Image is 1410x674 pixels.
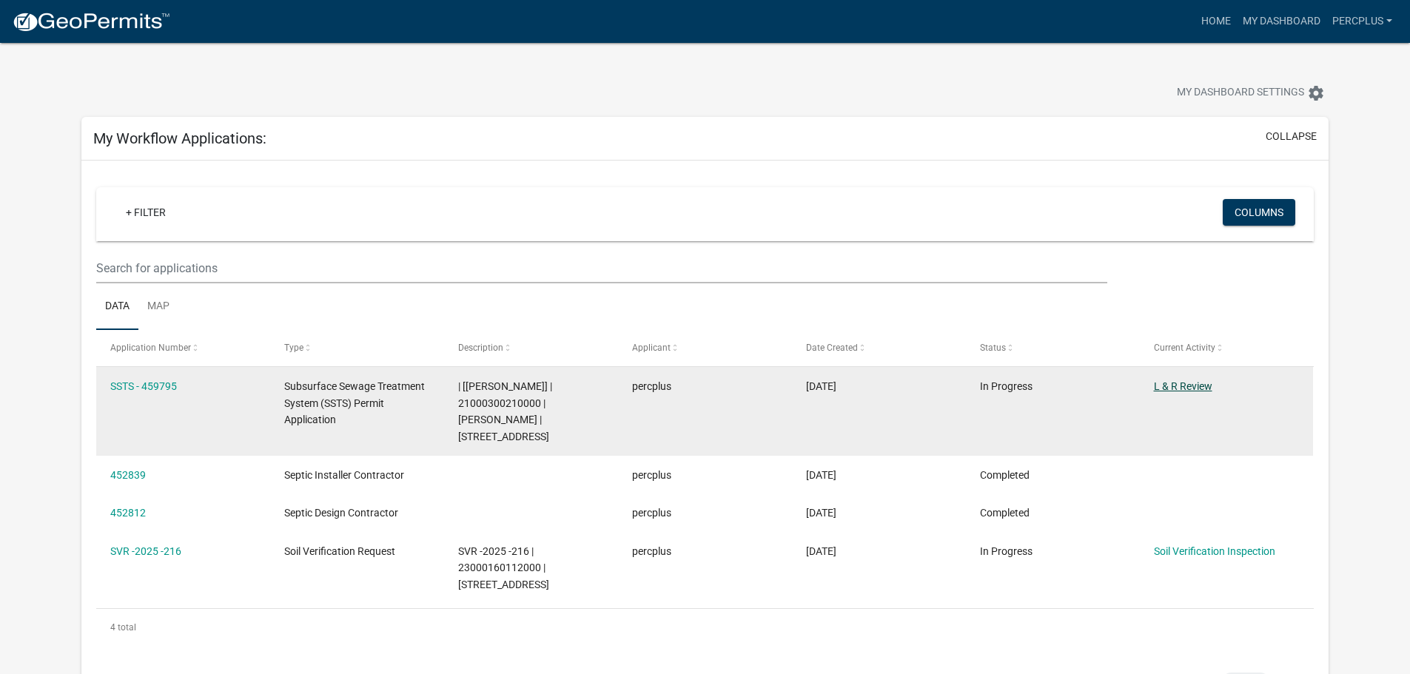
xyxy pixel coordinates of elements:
[96,283,138,331] a: Data
[980,343,1006,353] span: Status
[1165,78,1337,107] button: My Dashboard Settingssettings
[965,330,1139,365] datatable-header-cell: Status
[980,380,1033,392] span: In Progress
[284,380,425,426] span: Subsurface Sewage Treatment System (SSTS) Permit Application
[1307,84,1325,102] i: settings
[458,545,549,591] span: SVR -2025 -216 | 23000160112000 | 54684 CO HWY 40
[110,507,146,519] a: 452812
[270,330,444,365] datatable-header-cell: Type
[806,380,836,392] span: 08/06/2025
[1266,129,1317,144] button: collapse
[1223,199,1295,226] button: Columns
[110,545,181,557] a: SVR -2025 -216
[1195,7,1237,36] a: Home
[138,283,178,331] a: Map
[980,545,1033,557] span: In Progress
[618,330,792,365] datatable-header-cell: Applicant
[1237,7,1326,36] a: My Dashboard
[110,380,177,392] a: SSTS - 459795
[632,343,671,353] span: Applicant
[96,609,1314,646] div: 4 total
[632,380,671,392] span: percplus
[1154,343,1215,353] span: Current Activity
[458,380,552,442] span: | [Brittany Tollefson] | 21000300210000 | DYLAN SATHER | 11657 CO HWY 59
[1177,84,1304,102] span: My Dashboard Settings
[110,469,146,481] a: 452839
[284,545,395,557] span: Soil Verification Request
[806,545,836,557] span: 07/21/2025
[632,507,671,519] span: percplus
[980,469,1030,481] span: Completed
[1154,380,1212,392] a: L & R Review
[632,469,671,481] span: percplus
[806,507,836,519] span: 07/21/2025
[284,469,404,481] span: Septic Installer Contractor
[284,343,303,353] span: Type
[792,330,966,365] datatable-header-cell: Date Created
[806,343,858,353] span: Date Created
[458,343,503,353] span: Description
[806,469,836,481] span: 07/21/2025
[1154,545,1275,557] a: Soil Verification Inspection
[1139,330,1313,365] datatable-header-cell: Current Activity
[96,330,270,365] datatable-header-cell: Application Number
[444,330,618,365] datatable-header-cell: Description
[114,199,178,226] a: + Filter
[81,161,1329,661] div: collapse
[1326,7,1398,36] a: percplus
[110,343,191,353] span: Application Number
[980,507,1030,519] span: Completed
[96,253,1107,283] input: Search for applications
[284,507,398,519] span: Septic Design Contractor
[93,129,266,147] h5: My Workflow Applications:
[632,545,671,557] span: percplus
